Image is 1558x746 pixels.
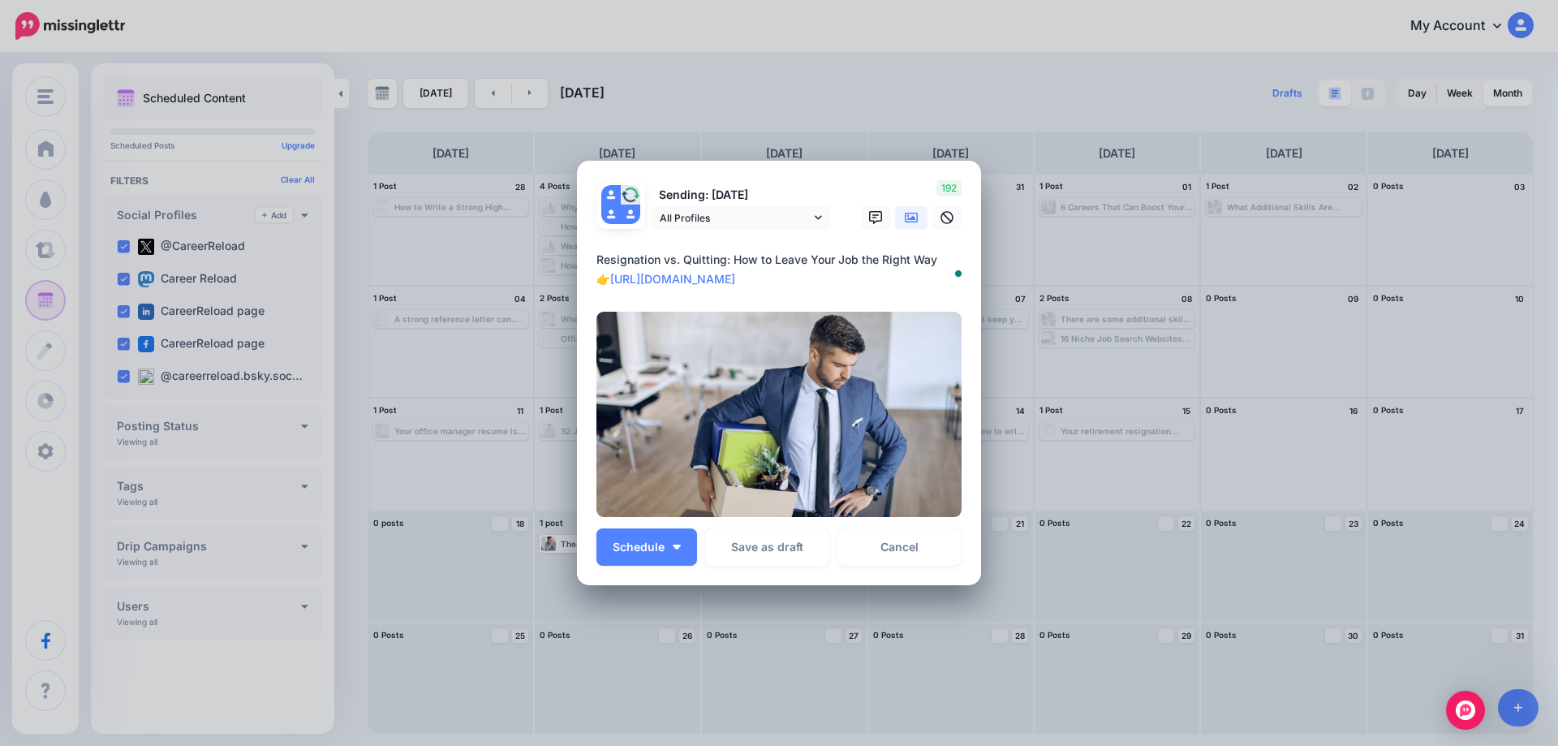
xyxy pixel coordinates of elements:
button: Schedule [596,528,697,566]
img: 294325650_939078050313248_9003369330653232731_n-bsa128223.jpg [621,185,640,205]
p: Sending: [DATE] [652,186,830,205]
span: 192 [936,180,962,196]
span: Schedule [613,541,665,553]
a: Cancel [837,528,962,566]
textarea: To enrich screen reader interactions, please activate Accessibility in Grammarly extension settings [596,250,970,289]
a: All Profiles [652,206,830,230]
div: Resignation vs. Quitting: How to Leave Your Job the Right Way 👉 [596,250,970,289]
img: user_default_image.png [621,205,640,224]
span: All Profiles [660,209,811,226]
img: E1GLOSY0RHNQ2Y13GNAD41Z50KRAT2O0.jpg [596,312,962,517]
img: user_default_image.png [601,185,621,205]
button: Save as draft [705,528,829,566]
div: Open Intercom Messenger [1446,691,1485,730]
img: arrow-down-white.png [673,545,681,550]
img: user_default_image.png [601,205,621,224]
